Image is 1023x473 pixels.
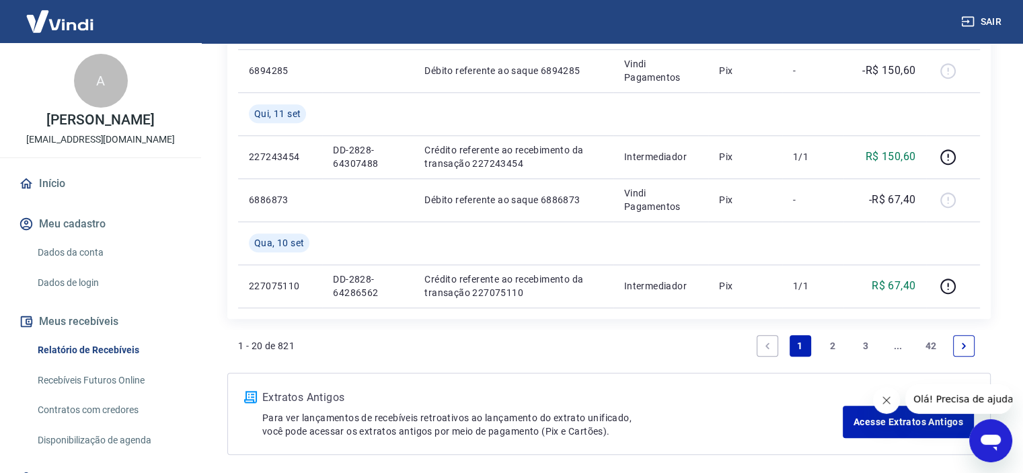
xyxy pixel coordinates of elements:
[905,384,1012,414] iframe: Message from company
[46,113,154,127] p: [PERSON_NAME]
[254,236,304,250] span: Qua, 10 set
[958,9,1007,34] button: Sair
[757,335,778,357] a: Previous page
[969,419,1012,462] iframe: Button to launch messaging window
[249,279,311,293] p: 227075110
[32,269,185,297] a: Dados de login
[866,149,916,165] p: R$ 150,60
[262,390,843,406] p: Extratos Antigos
[424,64,602,77] p: Débito referente ao saque 6894285
[719,279,771,293] p: Pix
[32,336,185,364] a: Relatório de Recebíveis
[793,193,833,207] p: -
[624,57,698,84] p: Vindi Pagamentos
[74,54,128,108] div: A
[32,396,185,424] a: Contratos com credores
[920,335,942,357] a: Page 42
[424,143,602,170] p: Crédito referente ao recebimento da transação 227243454
[793,150,833,163] p: 1/1
[32,239,185,266] a: Dados da conta
[424,193,602,207] p: Débito referente ao saque 6886873
[16,209,185,239] button: Meu cadastro
[16,169,185,198] a: Início
[887,335,909,357] a: Jump forward
[719,150,771,163] p: Pix
[855,335,876,357] a: Page 3
[32,367,185,394] a: Recebíveis Futuros Online
[872,278,915,294] p: R$ 67,40
[862,63,915,79] p: -R$ 150,60
[624,150,698,163] p: Intermediador
[790,335,811,357] a: Page 1 is your current page
[953,335,975,357] a: Next page
[843,406,974,438] a: Acesse Extratos Antigos
[333,143,403,170] p: DD-2828-64307488
[262,411,843,438] p: Para ver lançamentos de recebíveis retroativos ao lançamento do extrato unificado, você pode aces...
[254,107,301,120] span: Qui, 11 set
[624,186,698,213] p: Vindi Pagamentos
[624,279,698,293] p: Intermediador
[869,192,916,208] p: -R$ 67,40
[26,133,175,147] p: [EMAIL_ADDRESS][DOMAIN_NAME]
[793,279,833,293] p: 1/1
[249,150,311,163] p: 227243454
[249,64,311,77] p: 6894285
[719,193,771,207] p: Pix
[751,330,980,362] ul: Pagination
[424,272,602,299] p: Crédito referente ao recebimento da transação 227075110
[32,427,185,454] a: Disponibilização de agenda
[333,272,403,299] p: DD-2828-64286562
[8,9,113,20] span: Olá! Precisa de ajuda?
[249,193,311,207] p: 6886873
[793,64,833,77] p: -
[822,335,843,357] a: Page 2
[719,64,771,77] p: Pix
[873,387,900,414] iframe: Close message
[244,391,257,403] img: ícone
[16,1,104,42] img: Vindi
[16,307,185,336] button: Meus recebíveis
[238,339,295,353] p: 1 - 20 de 821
